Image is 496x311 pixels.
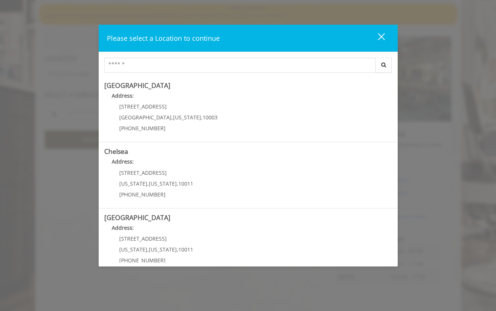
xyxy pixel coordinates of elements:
b: [GEOGRAPHIC_DATA] [104,213,170,222]
span: [US_STATE] [119,180,147,187]
button: close dialog [364,30,389,46]
span: [PHONE_NUMBER] [119,125,166,132]
div: Center Select [104,58,392,76]
span: , [177,246,178,253]
i: Search button [379,62,388,67]
span: , [177,180,178,187]
span: 10011 [178,180,193,187]
span: [STREET_ADDRESS] [119,103,167,110]
span: , [147,246,149,253]
b: Address: [112,158,134,165]
div: close dialog [369,33,384,44]
span: , [147,180,149,187]
span: [US_STATE] [173,114,201,121]
span: , [172,114,173,121]
span: [PHONE_NUMBER] [119,257,166,264]
span: [US_STATE] [119,246,147,253]
span: 10011 [178,246,193,253]
span: [STREET_ADDRESS] [119,169,167,176]
b: [GEOGRAPHIC_DATA] [104,81,170,90]
b: Chelsea [104,147,128,156]
span: , [201,114,203,121]
span: [GEOGRAPHIC_DATA] [119,114,172,121]
b: Address: [112,224,134,231]
b: Address: [112,92,134,99]
span: [STREET_ADDRESS] [119,235,167,242]
span: [US_STATE] [149,180,177,187]
span: 10003 [203,114,218,121]
span: Please select a Location to continue [107,34,220,43]
span: [US_STATE] [149,246,177,253]
input: Search Center [104,58,376,73]
span: [PHONE_NUMBER] [119,191,166,198]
